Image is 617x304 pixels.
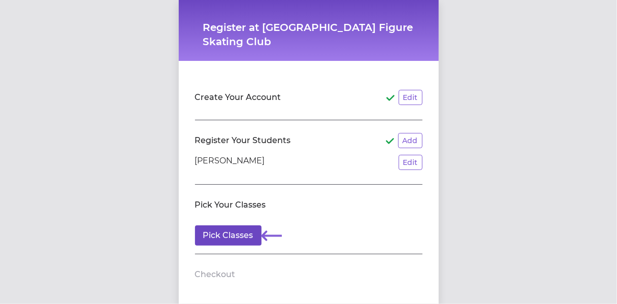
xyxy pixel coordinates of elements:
h2: Checkout [195,268,236,281]
button: Add [398,133,423,148]
h2: Register Your Students [195,134,291,147]
button: Edit [399,90,423,105]
h2: Create Your Account [195,91,281,104]
p: [PERSON_NAME] [195,155,265,170]
button: Pick Classes [195,225,262,246]
h2: Pick Your Classes [195,199,266,211]
button: Edit [399,155,423,170]
h1: Register at [GEOGRAPHIC_DATA] Figure Skating Club [203,20,414,49]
